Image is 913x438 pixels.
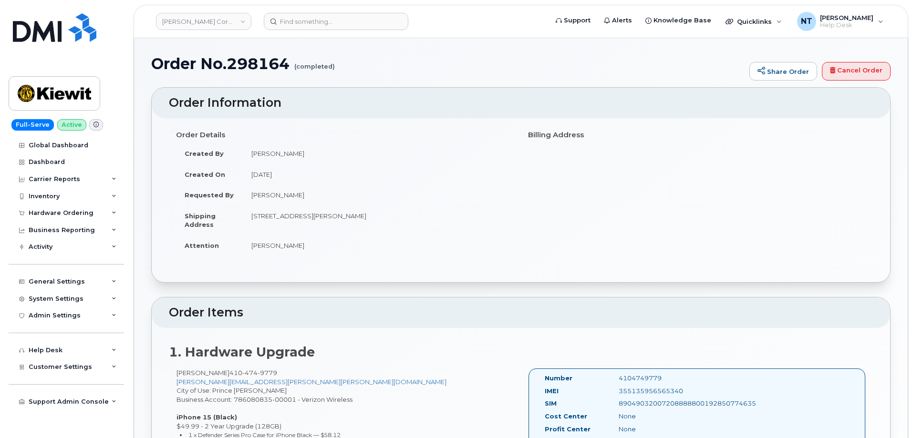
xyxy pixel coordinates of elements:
[612,425,716,434] div: None
[185,242,219,249] strong: Attention
[176,413,237,421] strong: iPhone 15 (Black)
[176,378,446,386] a: [PERSON_NAME][EMAIL_ADDRESS][PERSON_NAME][PERSON_NAME][DOMAIN_NAME]
[612,399,716,408] div: 89049032007208888800192850774635
[176,131,514,139] h4: Order Details
[749,62,817,81] a: Share Order
[243,184,514,205] td: [PERSON_NAME]
[545,425,591,434] label: Profit Center
[169,344,315,360] strong: 1. Hardware Upgrade
[294,55,335,70] small: (completed)
[528,131,866,139] h4: Billing Address
[545,374,572,383] label: Number
[185,150,224,157] strong: Created By
[612,374,716,383] div: 4104749779
[243,164,514,185] td: [DATE]
[545,387,559,396] label: IMEI
[243,143,514,164] td: [PERSON_NAME]
[822,62,891,81] a: Cancel Order
[185,171,225,178] strong: Created On
[612,387,716,396] div: 355135956565340
[545,399,557,408] label: SIM
[612,412,716,421] div: None
[243,205,514,235] td: [STREET_ADDRESS][PERSON_NAME]
[545,412,587,421] label: Cost Center
[169,306,873,319] h2: Order Items
[229,369,277,377] span: 410
[151,55,745,72] h1: Order No.298164
[169,96,873,110] h2: Order Information
[185,191,234,199] strong: Requested By
[185,212,216,229] strong: Shipping Address
[242,369,258,377] span: 474
[243,235,514,256] td: [PERSON_NAME]
[258,369,277,377] span: 9779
